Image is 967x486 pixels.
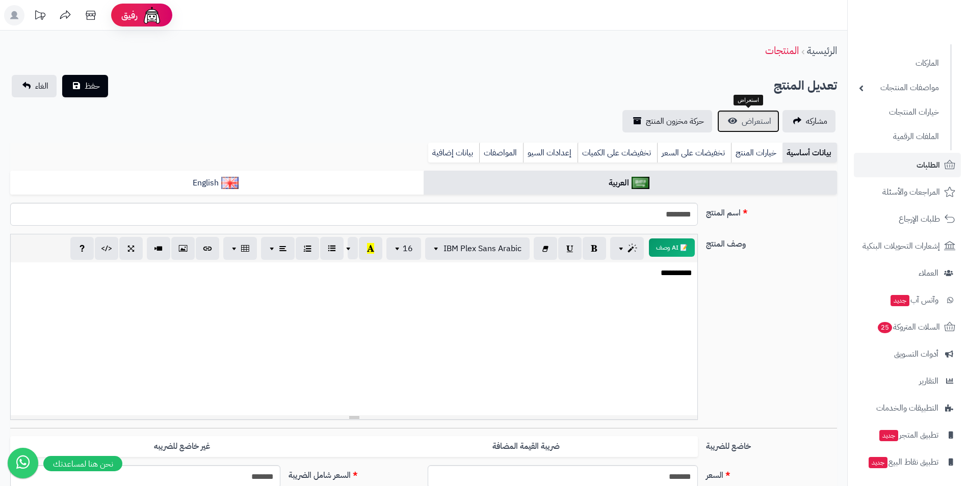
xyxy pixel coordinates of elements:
a: تخفيضات على الكميات [578,143,657,163]
a: تطبيق نقاط البيعجديد [854,450,961,474]
span: جديد [879,430,898,441]
label: وصف المنتج [702,234,841,250]
a: خيارات المنتجات [854,101,944,123]
a: تحديثات المنصة [27,5,53,28]
span: تطبيق المتجر [878,428,938,442]
button: 16 [386,237,421,260]
button: 📝 AI وصف [649,238,695,257]
label: اسم المنتج [702,203,841,219]
a: تطبيق المتجرجديد [854,423,961,447]
span: طلبات الإرجاع [899,212,940,226]
span: 16 [403,242,413,255]
span: الطلبات [917,158,940,172]
a: بيانات أساسية [782,143,837,163]
a: السلات المتروكة25 [854,315,961,339]
span: حركة مخزون المنتج [646,115,704,127]
span: رفيق [121,9,138,21]
a: English [10,171,424,196]
span: IBM Plex Sans Arabic [443,242,521,255]
label: خاضع للضريبة [702,436,841,452]
span: جديد [891,295,909,306]
button: IBM Plex Sans Arabic [425,237,530,260]
img: English [221,177,239,189]
label: السعر شامل الضريبة [284,465,424,481]
span: جديد [869,457,887,468]
span: السلات المتروكة [877,320,940,334]
button: حفظ [62,75,108,97]
a: إشعارات التحويلات البنكية [854,234,961,258]
a: الماركات [854,52,944,74]
a: الرئيسية [807,43,837,58]
span: إشعارات التحويلات البنكية [863,239,940,253]
a: المراجعات والأسئلة [854,180,961,204]
span: مشاركه [806,115,827,127]
a: مواصفات المنتجات [854,77,944,99]
a: الطلبات [854,153,961,177]
a: مشاركه [782,110,835,132]
label: السعر [702,465,841,481]
a: استعراض [717,110,779,132]
img: ai-face.png [142,5,162,25]
span: تطبيق نقاط البيع [868,455,938,469]
span: 25 [877,321,893,334]
span: وآتس آب [890,293,938,307]
span: العملاء [919,266,938,280]
span: المراجعات والأسئلة [882,185,940,199]
div: استعراض [734,95,763,106]
a: خيارات المنتج [731,143,782,163]
a: بيانات إضافية [428,143,479,163]
span: استعراض [742,115,771,127]
a: إعدادات السيو [523,143,578,163]
label: غير خاضع للضريبه [10,436,354,457]
span: التطبيقات والخدمات [876,401,938,415]
a: طلبات الإرجاع [854,207,961,231]
img: العربية [632,177,649,189]
a: العربية [424,171,837,196]
span: الغاء [35,80,48,92]
span: أدوات التسويق [894,347,938,361]
span: حفظ [85,80,100,92]
a: الغاء [12,75,57,97]
a: التقارير [854,369,961,393]
h2: تعديل المنتج [774,75,837,96]
a: المواصفات [479,143,523,163]
img: logo-2.png [898,8,957,29]
a: المنتجات [765,43,799,58]
a: التطبيقات والخدمات [854,396,961,420]
a: تخفيضات على السعر [657,143,731,163]
a: العملاء [854,261,961,285]
a: الملفات الرقمية [854,126,944,148]
a: أدوات التسويق [854,342,961,366]
a: حركة مخزون المنتج [622,110,712,132]
label: ضريبة القيمة المضافة [354,436,698,457]
span: التقارير [919,374,938,388]
a: وآتس آبجديد [854,288,961,312]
